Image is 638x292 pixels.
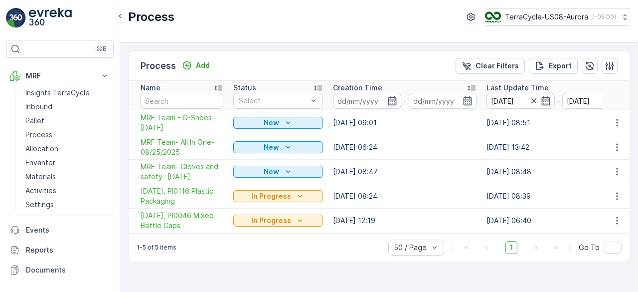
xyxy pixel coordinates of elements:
[486,83,549,93] p: Last Update Time
[141,162,223,182] a: MRF Team- Gloves and safety- 08/22/25
[233,141,323,153] button: New
[328,111,481,135] td: [DATE] 09:01
[21,128,114,142] a: Process
[25,130,52,140] p: Process
[141,113,223,133] a: MRF Team - G-Shoes - 08/25/2025
[328,160,481,184] td: [DATE] 08:47
[26,245,110,255] p: Reports
[141,211,223,231] span: [DATE], PI0046 Mixed Bottle Caps
[141,186,223,206] a: 08/20/25, PI0116 Plastic Packaging
[233,166,323,178] button: New
[549,61,572,71] p: Export
[481,184,635,209] td: [DATE] 08:39
[233,83,256,93] p: Status
[141,59,176,73] p: Process
[26,265,110,275] p: Documents
[141,83,160,93] p: Name
[264,118,279,128] p: New
[403,95,407,107] p: -
[328,209,481,233] td: [DATE] 12:19
[481,135,635,160] td: [DATE] 13:42
[328,135,481,160] td: [DATE] 06:24
[251,216,291,226] p: In Progress
[485,11,501,22] img: image_ci7OI47.png
[141,113,223,133] span: MRF Team - G-Shoes - [DATE]
[25,158,55,168] p: Envanter
[25,144,58,154] p: Allocation
[25,88,90,98] p: Insights TerraCycle
[333,93,401,109] input: dd/mm/yyyy
[251,191,291,201] p: In Progress
[6,260,114,280] a: Documents
[21,184,114,198] a: Activities
[6,8,26,28] img: logo
[409,93,477,109] input: dd/mm/yyyy
[476,61,519,71] p: Clear Filters
[26,71,94,81] p: MRF
[481,209,635,233] td: [DATE] 06:40
[592,13,616,21] p: ( -05:00 )
[21,114,114,128] a: Pallet
[21,198,114,212] a: Settings
[137,244,176,252] p: 1-5 of 5 items
[196,60,210,70] p: Add
[505,241,517,254] span: 1
[21,170,114,184] a: Materials
[529,58,578,74] button: Export
[21,142,114,156] a: Allocation
[6,66,114,86] button: MRF
[456,58,525,74] button: Clear Filters
[21,86,114,100] a: Insights TerraCycle
[233,215,323,227] button: In Progress
[485,8,630,26] button: TerraCycle-US08-Aurora(-05:00)
[141,186,223,206] span: [DATE], PI0116 Plastic Packaging
[141,93,223,109] input: Search
[486,93,555,109] input: dd/mm/yyyy
[481,111,635,135] td: [DATE] 08:51
[141,162,223,182] span: MRF Team- Gloves and safety- [DATE]
[562,93,631,109] input: dd/mm/yyyy
[25,172,56,182] p: Materials
[264,142,279,152] p: New
[264,167,279,177] p: New
[29,8,72,28] img: logo_light-DOdMpM7g.png
[239,96,308,106] p: Select
[6,240,114,260] a: Reports
[21,100,114,114] a: Inbound
[481,160,635,184] td: [DATE] 08:48
[333,83,382,93] p: Creation Time
[233,190,323,202] button: In Progress
[141,137,223,157] a: MRF Team- All In One-08/25/2025
[557,95,560,107] p: -
[25,116,44,126] p: Pallet
[26,225,110,235] p: Events
[579,243,600,253] span: Go To
[141,211,223,231] a: 08/19/25, PI0046 Mixed Bottle Caps
[25,102,52,112] p: Inbound
[25,200,54,210] p: Settings
[328,184,481,209] td: [DATE] 08:24
[97,45,107,53] p: ⌘B
[21,156,114,170] a: Envanter
[25,186,56,196] p: Activities
[233,117,323,129] button: New
[6,220,114,240] a: Events
[505,12,588,22] p: TerraCycle-US08-Aurora
[178,59,214,71] button: Add
[128,9,174,25] p: Process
